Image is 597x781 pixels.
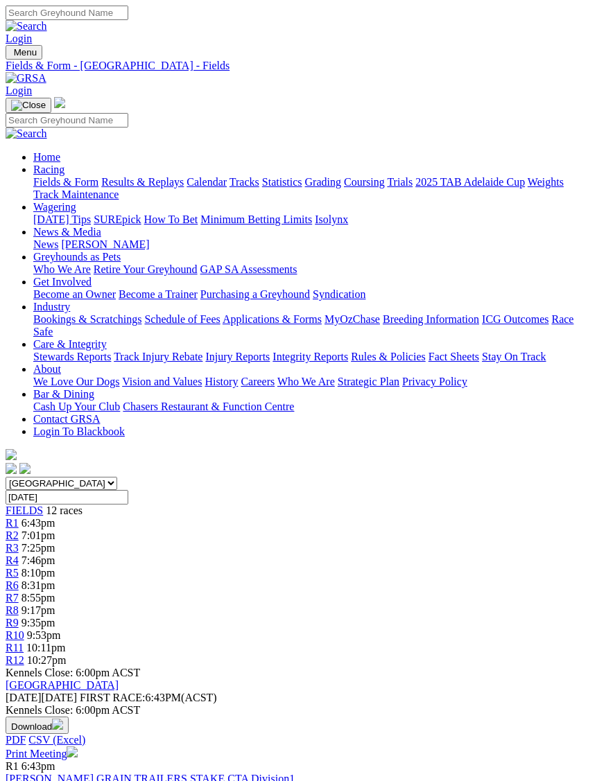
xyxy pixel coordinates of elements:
a: Contact GRSA [33,413,100,425]
div: News & Media [33,238,591,251]
a: Wagering [33,201,76,213]
span: [DATE] [6,692,42,703]
a: R8 [6,604,19,616]
a: FIELDS [6,504,43,516]
a: Results & Replays [101,176,184,188]
a: Who We Are [277,376,335,387]
a: CSV (Excel) [28,734,85,746]
a: Tracks [230,176,259,188]
span: Kennels Close: 6:00pm ACST [6,667,140,678]
span: 9:35pm [21,617,55,629]
a: R1 [6,517,19,529]
a: R10 [6,629,24,641]
a: Track Maintenance [33,188,119,200]
a: News & Media [33,226,101,238]
span: 7:25pm [21,542,55,554]
a: Breeding Information [383,313,479,325]
a: Stay On Track [482,351,546,362]
a: About [33,363,61,375]
a: Applications & Forms [223,313,322,325]
a: Become a Trainer [119,288,198,300]
a: Vision and Values [122,376,202,387]
div: Bar & Dining [33,401,591,413]
a: 2025 TAB Adelaide Cup [415,176,525,188]
a: Race Safe [33,313,573,337]
a: Stewards Reports [33,351,111,362]
button: Toggle navigation [6,98,51,113]
a: Schedule of Fees [144,313,220,325]
a: Strategic Plan [338,376,399,387]
a: Become an Owner [33,288,116,300]
a: How To Bet [144,213,198,225]
a: Login To Blackbook [33,425,125,437]
span: 12 races [46,504,83,516]
a: Home [33,151,60,163]
a: We Love Our Dogs [33,376,119,387]
a: Injury Reports [205,351,270,362]
span: 8:10pm [21,567,55,579]
a: Statistics [262,176,302,188]
input: Search [6,6,128,20]
a: Industry [33,301,70,313]
span: 9:53pm [27,629,61,641]
a: History [205,376,238,387]
a: SUREpick [94,213,141,225]
a: Privacy Policy [402,376,467,387]
a: Racing [33,164,64,175]
a: [GEOGRAPHIC_DATA] [6,679,119,691]
a: Fields & Form [33,176,98,188]
a: R2 [6,529,19,541]
a: Chasers Restaurant & Function Centre [123,401,294,412]
input: Search [6,113,128,128]
a: Login [6,85,32,96]
span: R1 [6,760,19,772]
div: Download [6,734,591,746]
a: ICG Outcomes [482,313,548,325]
span: 6:43pm [21,517,55,529]
a: PDF [6,734,26,746]
a: Fact Sheets [429,351,479,362]
span: 8:55pm [21,592,55,604]
img: twitter.svg [19,463,31,474]
a: R9 [6,617,19,629]
a: Who We Are [33,263,91,275]
a: Syndication [313,288,365,300]
a: R3 [6,542,19,554]
a: Trials [387,176,413,188]
a: Purchasing a Greyhound [200,288,310,300]
a: R4 [6,554,19,566]
a: Rules & Policies [351,351,426,362]
a: Minimum Betting Limits [200,213,312,225]
span: R5 [6,567,19,579]
a: Login [6,33,32,44]
a: Bookings & Scratchings [33,313,141,325]
span: Menu [14,47,37,58]
span: FIRST RACE: [80,692,145,703]
a: MyOzChase [325,313,380,325]
img: GRSA [6,72,46,85]
span: 6:43pm [21,760,55,772]
div: Wagering [33,213,591,226]
span: R6 [6,579,19,591]
div: Greyhounds as Pets [33,263,591,276]
a: R11 [6,642,24,653]
img: printer.svg [67,746,78,757]
img: Search [6,128,47,140]
a: Get Involved [33,276,92,288]
span: 7:01pm [21,529,55,541]
button: Download [6,717,69,734]
a: Fields & Form - [GEOGRAPHIC_DATA] - Fields [6,60,591,72]
a: Track Injury Rebate [114,351,202,362]
a: R12 [6,654,24,666]
span: 10:27pm [27,654,67,666]
a: [PERSON_NAME] [61,238,149,250]
img: Search [6,20,47,33]
span: R7 [6,592,19,604]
